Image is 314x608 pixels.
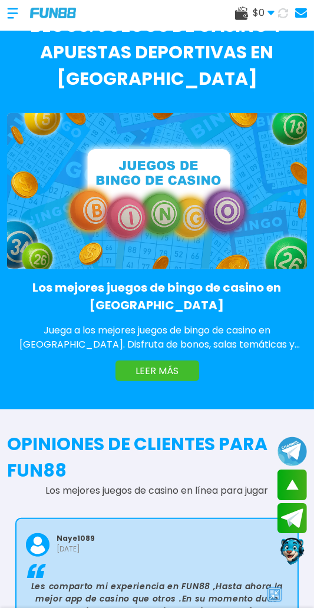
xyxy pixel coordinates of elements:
h2: Blogs: Juegos de casino y apuestas deportivas en [GEOGRAPHIC_DATA] [7,3,307,101]
img: Los mejores juegos de bingo de casino en México [7,113,307,269]
p: Los mejores juegos de casino en línea para jugar [46,484,269,498]
h3: Los mejores juegos de bingo de casino en [GEOGRAPHIC_DATA] [7,279,307,314]
button: LEER MÁS [115,361,199,381]
span: $ 0 [253,6,275,20]
button: Join telegram channel [277,436,307,467]
p: naye1089 [57,533,95,544]
p: [DATE] [57,544,80,554]
button: scroll up [277,470,307,500]
h2: OPINIONES DE CLIENTES PARA FUN88 [7,431,307,484]
img: Company Logo [30,8,76,18]
button: Join telegram [277,503,307,534]
p: Juega a los mejores juegos de bingo de casino en [GEOGRAPHIC_DATA]. Disfruta de bonos, salas temá... [7,323,307,352]
button: Contact customer service [277,536,307,567]
img: hide [266,586,283,603]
